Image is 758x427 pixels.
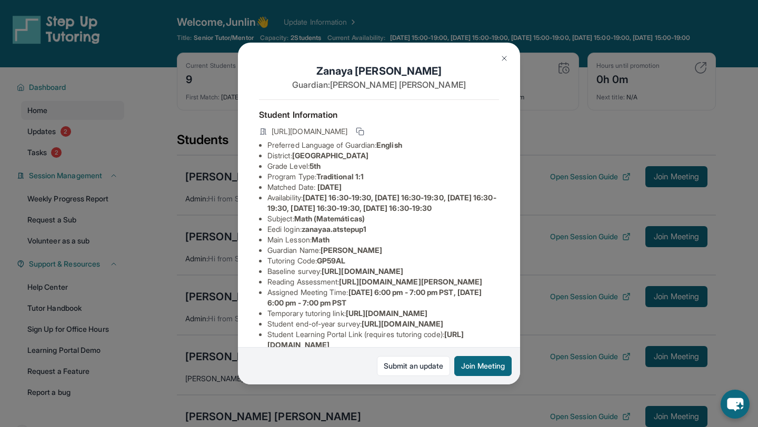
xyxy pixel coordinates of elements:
li: District: [267,150,499,161]
span: GP59AL [317,256,345,265]
span: [DATE] 6:00 pm - 7:00 pm PST, [DATE] 6:00 pm - 7:00 pm PST [267,288,482,307]
span: English [376,140,402,149]
span: [PERSON_NAME] [321,246,382,255]
li: Grade Level: [267,161,499,171]
span: Math (Matemáticas) [294,214,365,223]
li: Temporary tutoring link : [267,308,499,319]
li: Matched Date: [267,182,499,192]
span: Traditional 1:1 [316,172,364,181]
span: [URL][DOMAIN_NAME] [362,319,443,328]
li: Subject : [267,213,499,224]
span: [DATE] 16:30-19:30, [DATE] 16:30-19:30, [DATE] 16:30-19:30, [DATE] 16:30-19:30, [DATE] 16:30-19:30 [267,193,496,212]
li: Baseline survey : [267,266,499,277]
span: 5th [310,161,321,170]
h1: Zanaya [PERSON_NAME] [259,64,499,78]
li: Guardian Name : [267,245,499,256]
li: Student end-of-year survey : [267,319,499,329]
span: [URL][DOMAIN_NAME] [322,267,403,276]
button: chat-button [721,390,750,419]
li: Main Lesson : [267,235,499,245]
button: Copy link [354,125,366,138]
span: [GEOGRAPHIC_DATA] [292,151,368,160]
img: Close Icon [500,54,508,63]
li: Reading Assessment : [267,277,499,287]
li: Program Type: [267,171,499,182]
a: Submit an update [377,356,450,376]
li: Eedi login : [267,224,499,235]
span: [DATE] [317,182,342,191]
span: Math [312,235,330,244]
li: Preferred Language of Guardian: [267,140,499,150]
span: [URL][DOMAIN_NAME][PERSON_NAME] [339,277,482,286]
li: Student Learning Portal Link (requires tutoring code) : [267,329,499,350]
li: Tutoring Code : [267,256,499,266]
li: Assigned Meeting Time : [267,287,499,308]
span: [URL][DOMAIN_NAME] [272,126,347,137]
li: Availability: [267,192,499,213]
span: [URL][DOMAIN_NAME] [346,309,427,318]
p: Guardian: [PERSON_NAME] [PERSON_NAME] [259,78,499,91]
h4: Student Information [259,108,499,121]
span: zanayaa.atstepup1 [302,225,366,233]
button: Join Meeting [454,356,512,376]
